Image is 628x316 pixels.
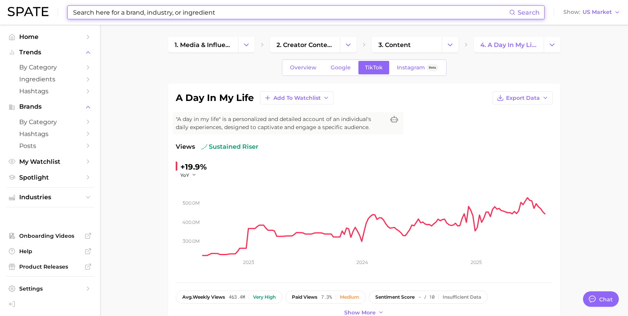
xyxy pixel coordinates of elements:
[340,294,359,300] div: Medium
[19,194,81,201] span: Industries
[180,172,189,178] span: YoY
[19,76,81,83] span: Ingredients
[356,259,368,265] tspan: 2024
[331,64,351,71] span: Google
[6,156,94,168] a: My Watchlist
[19,49,81,56] span: Trends
[19,263,81,270] span: Product Releases
[544,37,560,52] button: Change Category
[493,91,553,104] button: Export Data
[19,130,81,138] span: Hashtags
[6,31,94,43] a: Home
[290,64,316,71] span: Overview
[6,101,94,113] button: Brands
[229,294,245,300] span: 463.4m
[243,259,254,265] tspan: 2023
[6,61,94,73] a: by Category
[19,285,81,292] span: Settings
[6,192,94,203] button: Industries
[260,91,333,104] button: Add to Watchlist
[6,116,94,128] a: by Category
[470,259,481,265] tspan: 2025
[418,294,435,300] span: - / 10
[6,73,94,85] a: Ingredients
[238,37,255,52] button: Change Category
[378,41,411,49] span: 3. content
[19,158,81,165] span: My Watchlist
[6,245,94,257] a: Help
[180,172,197,178] button: YoY
[518,9,540,16] span: Search
[6,85,94,97] a: Hashtags
[176,115,385,131] span: "A day in my life" is a personalized and detailed account of an individual's daily experiences, d...
[270,37,340,52] a: 2. creator content
[443,294,481,300] div: Insufficient Data
[442,37,458,52] button: Change Category
[183,200,200,206] tspan: 500.0m
[180,161,207,173] div: +19.9%
[6,47,94,58] button: Trends
[176,291,282,304] button: avg.weekly views463.4mVery high
[19,118,81,126] span: by Category
[324,61,357,74] a: Google
[19,103,81,110] span: Brands
[474,37,544,52] a: 4. a day in my life
[480,41,537,49] span: 4. a day in my life
[429,64,436,71] span: Beta
[201,142,258,151] span: sustained riser
[8,7,48,16] img: SPATE
[19,87,81,95] span: Hashtags
[397,64,425,71] span: Instagram
[583,10,612,14] span: US Market
[358,61,389,74] a: TikTok
[182,294,225,300] span: weekly views
[6,261,94,272] a: Product Releases
[182,219,200,225] tspan: 400.0m
[19,33,81,40] span: Home
[72,6,509,19] input: Search here for a brand, industry, or ingredient
[6,128,94,140] a: Hashtags
[175,41,232,49] span: 1. media & influencers
[253,294,276,300] div: Very high
[19,248,81,255] span: Help
[321,294,332,300] span: 7.3%
[183,238,200,244] tspan: 300.0m
[563,10,580,14] span: Show
[19,142,81,150] span: Posts
[283,61,323,74] a: Overview
[182,294,193,300] abbr: average
[372,37,442,52] a: 3. content
[19,174,81,181] span: Spotlight
[176,93,254,103] h1: a day in my life
[6,140,94,152] a: Posts
[292,294,317,300] span: paid views
[277,41,333,49] span: 2. creator content
[19,232,81,239] span: Onboarding Videos
[176,142,195,151] span: Views
[344,309,376,316] span: Show more
[168,37,238,52] a: 1. media & influencers
[19,64,81,71] span: by Category
[6,283,94,294] a: Settings
[390,61,445,74] a: InstagramBeta
[6,171,94,183] a: Spotlight
[285,291,366,304] button: paid views7.3%Medium
[6,298,94,310] a: Log out. Currently logged in as Yarden Horwitz with e-mail yarden@spate.nyc.
[375,294,415,300] span: sentiment score
[6,230,94,242] a: Onboarding Videos
[273,95,321,101] span: Add to Watchlist
[369,291,488,304] button: sentiment score- / 10Insufficient Data
[365,64,383,71] span: TikTok
[340,37,356,52] button: Change Category
[506,95,540,101] span: Export Data
[561,7,622,17] button: ShowUS Market
[201,144,207,150] img: sustained riser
